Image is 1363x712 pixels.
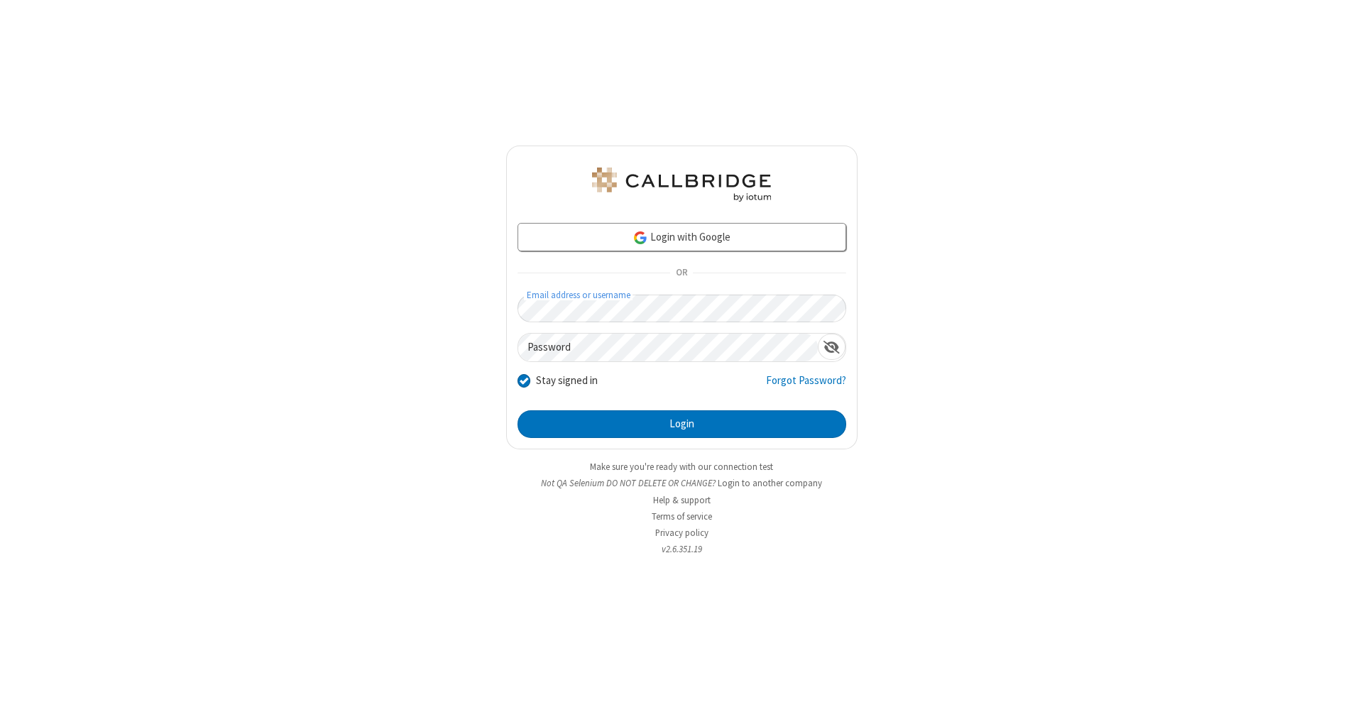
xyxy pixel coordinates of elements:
a: Privacy policy [655,527,708,539]
a: Help & support [653,494,711,506]
li: Not QA Selenium DO NOT DELETE OR CHANGE? [506,476,858,490]
a: Make sure you're ready with our connection test [590,461,773,473]
input: Email address or username [518,295,846,322]
a: Forgot Password? [766,373,846,400]
a: Terms of service [652,510,712,522]
img: google-icon.png [633,230,648,246]
li: v2.6.351.19 [506,542,858,556]
img: QA Selenium DO NOT DELETE OR CHANGE [589,168,774,202]
a: Login with Google [518,223,846,251]
span: OR [670,263,693,283]
input: Password [518,334,818,361]
div: Show password [818,334,845,360]
label: Stay signed in [536,373,598,389]
button: Login [518,410,846,439]
button: Login to another company [718,476,822,490]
